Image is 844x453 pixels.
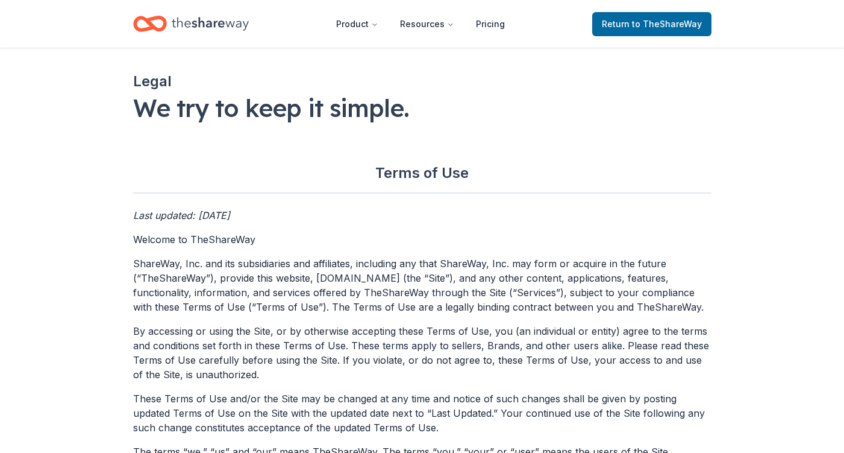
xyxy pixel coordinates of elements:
p: By accessing or using the Site, or by otherwise accepting these Terms of Use, you (an individual ... [133,324,711,382]
nav: Main [327,10,514,38]
p: These Terms of Use and/or the Site may be changed at any time and notice of such changes shall be... [133,391,711,435]
a: Pricing [466,12,514,36]
h1: Legal [133,72,711,91]
a: Home [133,10,249,38]
button: Resources [390,12,464,36]
p: ShareWay, Inc. and its subsidiaries and affiliates, including any that ShareWay, Inc. may form or... [133,256,711,314]
a: Returnto TheShareWay [592,12,711,36]
h2: Terms of Use [133,163,711,194]
span: to TheShareWay [632,19,702,29]
p: Welcome to TheShareWay [133,232,711,247]
button: Product [327,12,388,36]
div: We try to keep it simple. [133,91,711,125]
em: Last updated: [DATE] [133,209,230,221]
span: Return [602,17,702,31]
